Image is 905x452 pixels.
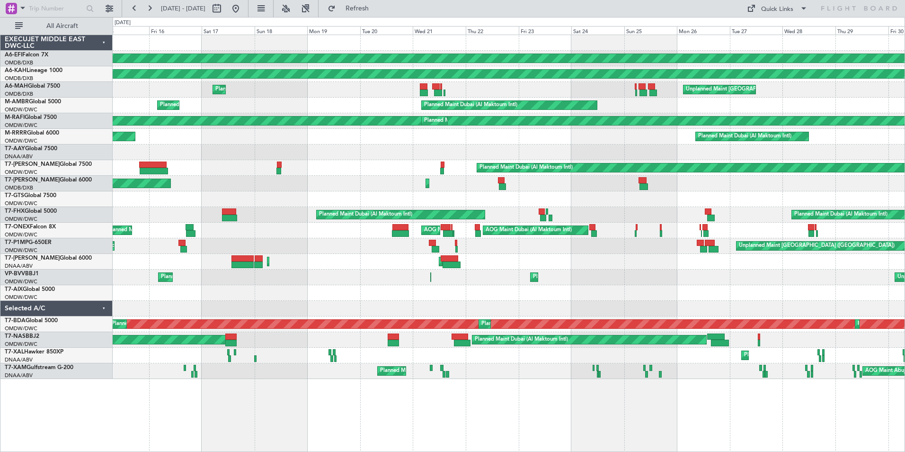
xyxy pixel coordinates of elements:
a: OMDB/DXB [5,75,33,82]
span: M-RRRR [5,130,27,136]
a: OMDW/DWC [5,278,37,285]
div: Wed 28 [782,26,835,35]
a: T7-P1MPG-650ER [5,240,52,245]
div: Planned Maint Dubai (Al Maktoum Intl) [794,208,887,222]
a: OMDW/DWC [5,325,37,332]
span: T7-NAS [5,334,26,339]
span: Refresh [337,5,377,12]
div: Sat 17 [202,26,255,35]
div: Unplanned Maint [GEOGRAPHIC_DATA] ([GEOGRAPHIC_DATA] Intl) [686,82,851,97]
span: T7-[PERSON_NAME] [5,162,60,167]
a: DNAA/ABV [5,356,33,363]
a: DNAA/ABV [5,372,33,379]
button: Quick Links [742,1,812,16]
a: OMDW/DWC [5,231,37,238]
a: M-RRRRGlobal 6000 [5,130,59,136]
div: Planned Maint Dubai (Al Maktoum Intl) [698,129,791,144]
span: VP-BVV [5,271,25,277]
a: OMDW/DWC [5,106,37,113]
div: Thu 15 [96,26,149,35]
div: Planned Maint Dubai (Al Maktoum Intl) [319,208,412,222]
div: Planned Maint Dubai (Al Maktoum Intl) [424,114,517,128]
div: Fri 23 [519,26,572,35]
a: T7-[PERSON_NAME]Global 7500 [5,162,92,167]
div: [DATE] [115,19,131,27]
a: M-RAFIGlobal 7500 [5,115,57,120]
span: A6-EFI [5,52,22,58]
a: OMDW/DWC [5,169,37,176]
span: A6-MAH [5,83,28,89]
a: OMDW/DWC [5,294,37,301]
a: VP-BVVBBJ1 [5,271,39,277]
span: M-RAFI [5,115,25,120]
a: T7-XAMGulfstream G-200 [5,365,73,371]
div: Quick Links [761,5,793,14]
button: All Aircraft [10,18,103,34]
div: Planned Maint [GEOGRAPHIC_DATA] ([GEOGRAPHIC_DATA] Intl) [428,176,586,190]
a: T7-AIXGlobal 5000 [5,287,55,292]
div: AOG Maint Dubai (Al Maktoum Intl) [486,223,572,237]
a: OMDB/DXB [5,184,33,191]
div: Planned Maint Dubai (Al Maktoum Intl) [533,270,626,284]
div: Planned Maint Dubai (Al Maktoum Intl) [161,270,254,284]
span: T7-[PERSON_NAME] [5,177,60,183]
div: Planned Maint Dubai (Al Maktoum Intl) [479,161,573,175]
div: Thu 22 [466,26,519,35]
a: OMDW/DWC [5,200,37,207]
div: Planned Maint Dubai (Al Maktoum Intl) [475,333,568,347]
span: All Aircraft [25,23,100,29]
a: OMDB/DXB [5,90,33,98]
a: OMDW/DWC [5,137,37,145]
div: Planned Maint Dubai (Al Maktoum Intl) [424,98,517,112]
a: T7-FHXGlobal 5000 [5,208,57,214]
div: Tue 27 [730,26,783,35]
a: M-AMBRGlobal 5000 [5,99,61,105]
div: Mon 26 [677,26,730,35]
a: T7-GTSGlobal 7500 [5,193,56,199]
div: Sun 25 [624,26,677,35]
input: Trip Number [29,1,83,16]
div: Unplanned Maint [GEOGRAPHIC_DATA] ([GEOGRAPHIC_DATA]) [739,239,895,253]
span: T7-BDA [5,318,26,324]
a: OMDW/DWC [5,216,37,223]
span: M-AMBR [5,99,29,105]
div: Wed 21 [413,26,466,35]
a: A6-KAHLineage 1000 [5,68,62,73]
a: T7-ONEXFalcon 8X [5,224,56,230]
a: OMDB/DXB [5,59,33,66]
span: A6-KAH [5,68,27,73]
span: T7-XAM [5,365,27,371]
div: Planned Maint Abuja ([PERSON_NAME] Intl) [380,364,487,378]
div: Planned Maint Dubai (Al Maktoum Intl) [481,317,575,331]
a: T7-BDAGlobal 5000 [5,318,58,324]
a: A6-EFIFalcon 7X [5,52,48,58]
div: Unplanned Maint [GEOGRAPHIC_DATA] (Al Maktoum Intl) [442,254,582,269]
a: DNAA/ABV [5,153,33,160]
span: T7-[PERSON_NAME] [5,255,60,261]
div: Planned Maint [GEOGRAPHIC_DATA] ([GEOGRAPHIC_DATA] Intl) [215,82,373,97]
div: Sat 24 [571,26,624,35]
a: T7-XALHawker 850XP [5,349,63,355]
span: T7-XAL [5,349,24,355]
span: T7-GTS [5,193,24,199]
div: Planned Maint Abuja ([PERSON_NAME] Intl) [744,348,851,362]
div: Planned Maint Dubai (Al Maktoum Intl) [160,98,253,112]
div: Thu 29 [835,26,888,35]
a: T7-NASBBJ2 [5,334,39,339]
span: T7-AIX [5,287,23,292]
a: OMDW/DWC [5,122,37,129]
a: T7-AAYGlobal 7500 [5,146,57,152]
div: Tue 20 [360,26,413,35]
a: OMDW/DWC [5,341,37,348]
div: AOG Maint Paris ([GEOGRAPHIC_DATA]) [424,223,523,237]
span: T7-P1MP [5,240,28,245]
a: T7-[PERSON_NAME]Global 6000 [5,255,92,261]
button: Refresh [323,1,380,16]
div: Fri 16 [149,26,202,35]
a: DNAA/ABV [5,262,33,270]
div: Mon 19 [307,26,360,35]
div: Sun 18 [255,26,308,35]
a: OMDW/DWC [5,247,37,254]
span: T7-FHX [5,208,25,214]
span: [DATE] - [DATE] [161,4,205,13]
